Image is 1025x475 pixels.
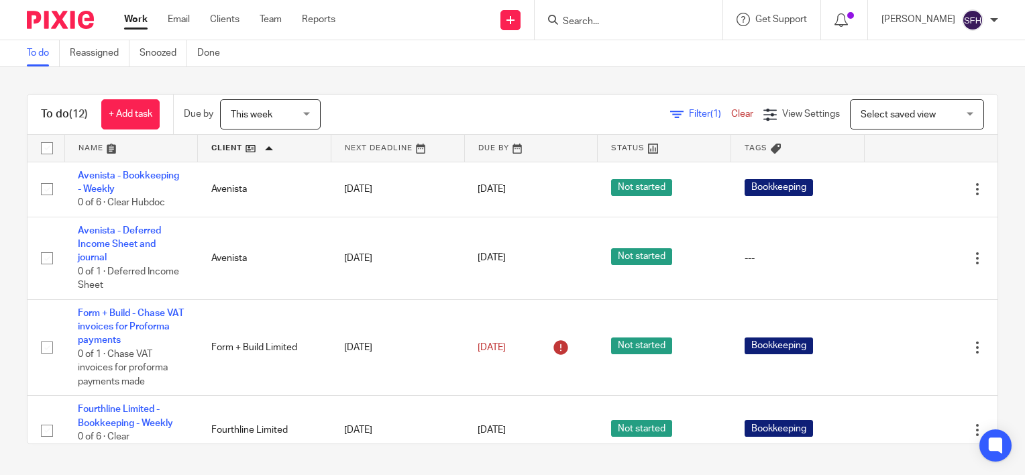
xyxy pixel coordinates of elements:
[101,99,160,129] a: + Add task
[140,40,187,66] a: Snoozed
[78,432,135,456] span: 0 of 6 · Clear Hubdoc/Dext
[184,107,213,121] p: Due by
[331,217,464,299] td: [DATE]
[124,13,148,26] a: Work
[611,179,672,196] span: Not started
[231,110,272,119] span: This week
[210,13,239,26] a: Clients
[331,396,464,465] td: [DATE]
[302,13,335,26] a: Reports
[611,337,672,354] span: Not started
[78,309,184,346] a: Form + Build - Chase VAT invoices for Proforma payments
[78,226,161,263] a: Avenista - Deferred Income Sheet and journal
[745,420,813,437] span: Bookkeeping
[198,162,331,217] td: Avenista
[198,396,331,465] td: Fourthline Limited
[478,343,506,352] span: [DATE]
[745,252,851,265] div: ---
[745,337,813,354] span: Bookkeeping
[69,109,88,119] span: (12)
[611,248,672,265] span: Not started
[962,9,983,31] img: svg%3E
[745,179,813,196] span: Bookkeeping
[27,11,94,29] img: Pixie
[782,109,840,119] span: View Settings
[331,299,464,396] td: [DATE]
[861,110,936,119] span: Select saved view
[881,13,955,26] p: [PERSON_NAME]
[70,40,129,66] a: Reassigned
[731,109,753,119] a: Clear
[561,16,682,28] input: Search
[78,350,168,386] span: 0 of 1 · Chase VAT invoices for proforma payments made
[611,420,672,437] span: Not started
[745,144,767,152] span: Tags
[478,425,506,435] span: [DATE]
[27,40,60,66] a: To do
[755,15,807,24] span: Get Support
[689,109,731,119] span: Filter
[260,13,282,26] a: Team
[198,217,331,299] td: Avenista
[478,254,506,263] span: [DATE]
[710,109,721,119] span: (1)
[168,13,190,26] a: Email
[331,162,464,217] td: [DATE]
[78,171,179,194] a: Avenista - Bookkeeping - Weekly
[78,267,179,291] span: 0 of 1 · Deferred Income Sheet
[78,198,165,207] span: 0 of 6 · Clear Hubdoc
[78,405,173,427] a: Fourthline Limited - Bookkeeping - Weekly
[197,40,230,66] a: Done
[478,184,506,194] span: [DATE]
[198,299,331,396] td: Form + Build Limited
[41,107,88,121] h1: To do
